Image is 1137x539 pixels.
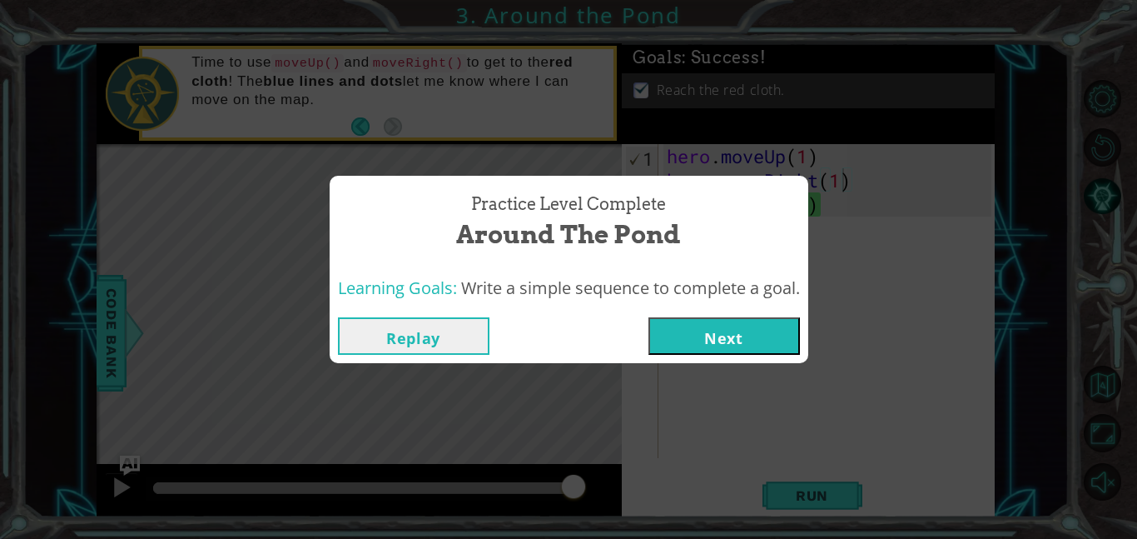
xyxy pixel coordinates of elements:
span: Around the Pond [456,217,681,252]
span: Practice Level Complete [471,192,666,217]
span: Write a simple sequence to complete a goal. [461,277,800,299]
span: Learning Goals: [338,277,457,299]
button: Replay [338,317,489,355]
button: Next [648,317,800,355]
